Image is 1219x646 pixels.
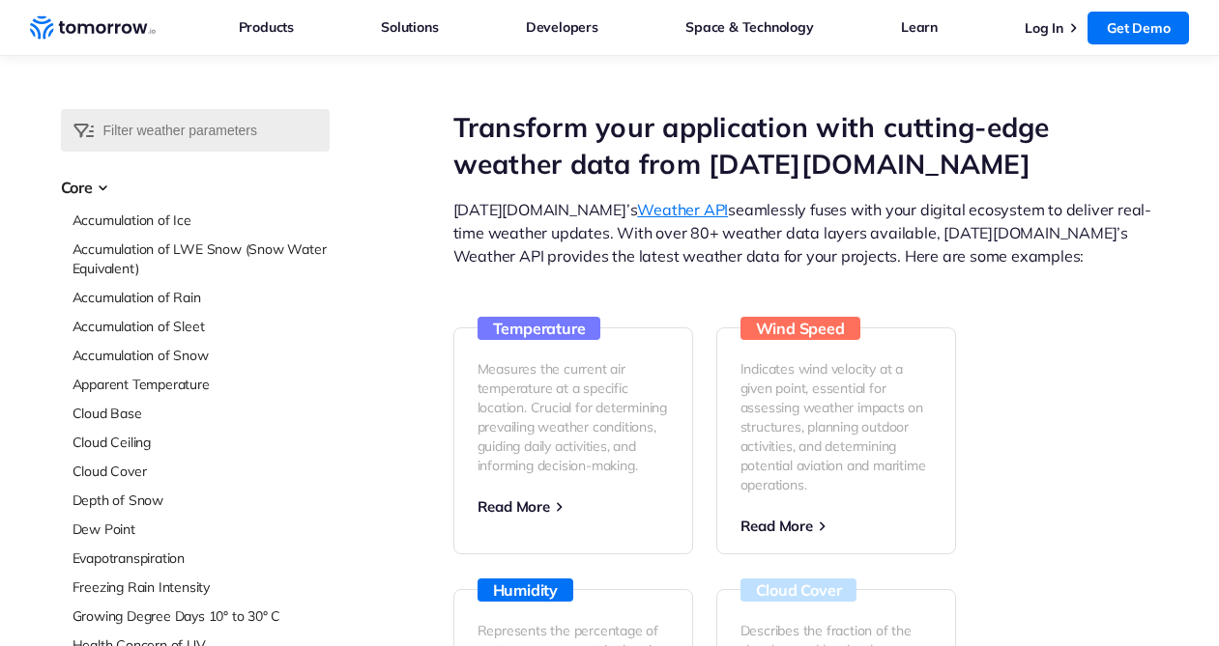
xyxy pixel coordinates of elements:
h3: Cloud Cover [740,578,857,602]
h3: Temperature [478,317,601,340]
a: Log In [1025,19,1063,37]
a: Dew Point [73,520,330,539]
input: Filter weather parameters [61,109,330,152]
a: Temperature Measures the current air temperature at a specific location. Crucial for determining ... [453,327,693,554]
a: Developers [526,14,598,40]
a: Get Demo [1088,12,1189,44]
p: [DATE][DOMAIN_NAME]’s seamlessly fuses with your digital ecosystem to deliver real-time weather u... [453,198,1159,267]
a: Solutions [381,14,438,40]
a: Growing Degree Days 10° to 30° C [73,606,330,626]
a: Apparent Temperature [73,375,330,394]
a: Cloud Cover [73,462,330,481]
a: Cloud Ceiling [73,433,330,452]
a: Home link [30,14,156,42]
a: Accumulation of Sleet [73,317,330,336]
p: Indicates wind velocity at a given point, essential for assessing weather impacts on structures, ... [740,359,932,494]
a: Accumulation of LWE Snow (Snow Water Equivalent) [73,239,330,278]
h3: Wind Speed [740,317,860,340]
a: Accumulation of Ice [73,211,330,230]
h3: Humidity [478,578,573,602]
span: Read More [478,497,550,516]
a: Evapotranspiration [73,548,330,568]
a: Accumulation of Snow [73,346,330,365]
a: Space & Technology [685,14,813,40]
p: Measures the current air temperature at a specific location. Crucial for determining prevailing w... [478,359,669,475]
h1: Transform your application with cutting-edge weather data from [DATE][DOMAIN_NAME] [453,109,1159,183]
a: Accumulation of Rain [73,288,330,307]
h3: Core [61,176,330,199]
a: Learn [901,14,938,40]
a: Freezing Rain Intensity [73,577,330,597]
a: Depth of Snow [73,491,330,510]
a: Cloud Base [73,404,330,423]
a: Wind Speed Indicates wind velocity at a given point, essential for assessing weather impacts on s... [716,327,956,554]
span: Read More [740,517,813,535]
a: Products [239,14,294,40]
a: Weather API [637,200,728,219]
